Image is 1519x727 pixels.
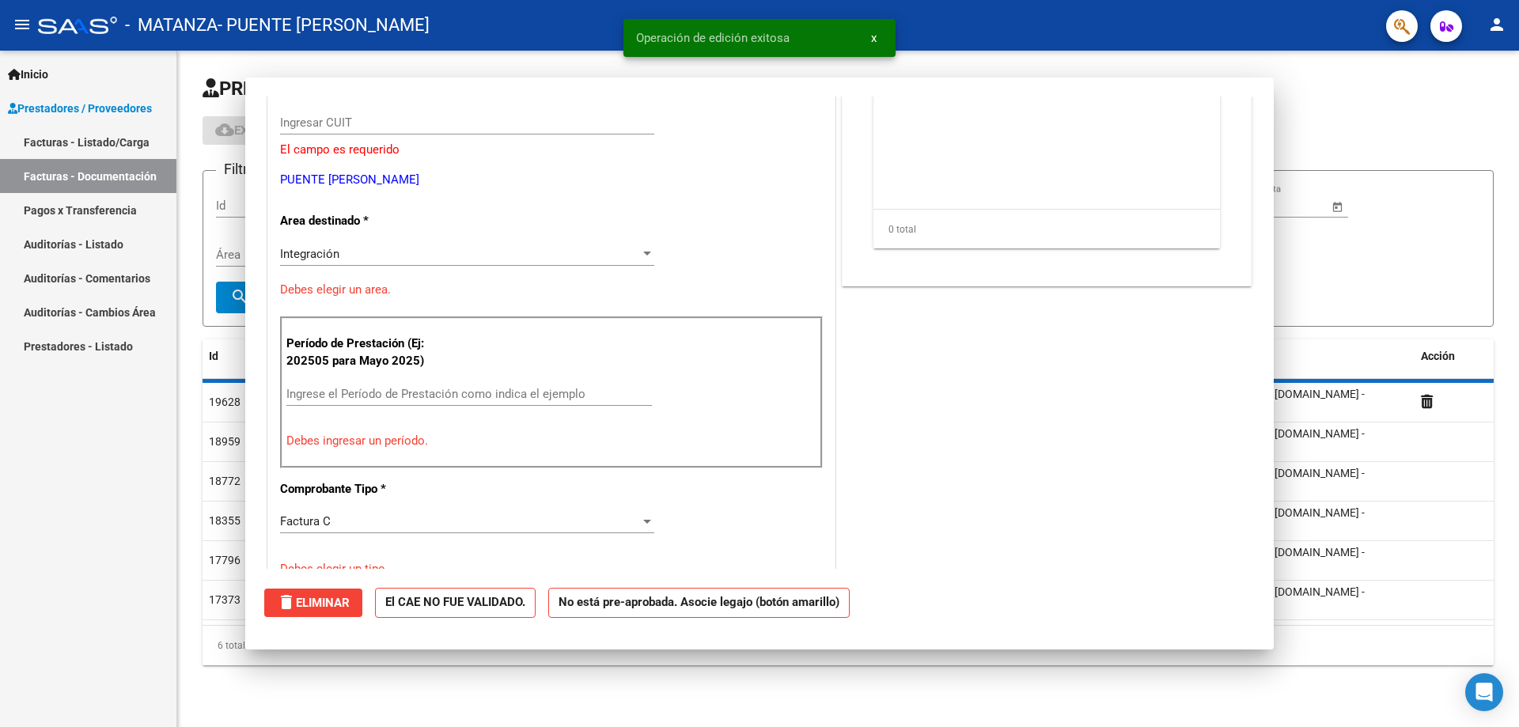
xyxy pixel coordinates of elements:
[280,480,443,498] p: Comprobante Tipo *
[264,589,362,617] button: Eliminar
[277,596,350,610] span: Eliminar
[215,120,234,139] mat-icon: cloud_download
[1184,506,1365,537] span: [EMAIL_ADDRESS][DOMAIN_NAME] - [PERSON_NAME]
[218,8,430,43] span: - PUENTE [PERSON_NAME]
[280,141,823,159] p: El campo es requerido
[375,588,536,619] strong: El CAE NO FUE VALIDADO.
[203,78,778,100] span: PRESTADORES -> Comprobantes - Documentación Respaldatoria
[209,514,241,527] span: 18355
[1184,546,1365,577] span: [EMAIL_ADDRESS][DOMAIN_NAME] - [PERSON_NAME]
[277,593,296,612] mat-icon: delete
[280,560,823,578] p: Debes elegir un tipo.
[230,290,398,305] span: Buscar Documentacion
[13,15,32,34] mat-icon: menu
[1184,467,1365,498] span: [EMAIL_ADDRESS][DOMAIN_NAME] - [PERSON_NAME]
[280,247,339,261] span: Integración
[209,435,241,448] span: 18959
[1465,673,1503,711] div: Open Intercom Messenger
[230,287,249,306] mat-icon: search
[209,350,218,362] span: Id
[8,66,48,83] span: Inicio
[280,281,823,299] p: Debes elegir un area.
[1184,388,1365,418] span: [EMAIL_ADDRESS][DOMAIN_NAME] - [PERSON_NAME]
[209,396,241,408] span: 19628
[280,171,823,189] p: PUENTE [PERSON_NAME]
[1329,198,1347,216] button: Open calendar
[209,554,241,566] span: 17796
[209,475,241,487] span: 18772
[1184,585,1365,616] span: [EMAIL_ADDRESS][DOMAIN_NAME] - [PERSON_NAME]
[873,210,1220,249] div: 0 total
[280,212,443,230] p: Area destinado *
[215,123,320,138] span: Exportar CSV
[286,432,816,450] p: Debes ingresar un período.
[8,100,152,117] span: Prestadores / Proveedores
[1487,15,1506,34] mat-icon: person
[858,24,889,52] button: x
[1177,339,1415,373] datatable-header-cell: Usuario
[548,588,850,619] strong: No está pre-aprobada. Asocie legajo (botón amarillo)
[1184,427,1365,458] span: [EMAIL_ADDRESS][DOMAIN_NAME] - [PERSON_NAME]
[125,8,218,43] span: - MATANZA
[871,31,877,45] span: x
[280,514,331,528] span: Factura C
[216,248,344,262] span: Área
[286,335,445,370] p: Período de Prestación (Ej: 202505 para Mayo 2025)
[209,593,241,606] span: 17373
[216,158,271,180] h3: Filtros
[203,339,266,373] datatable-header-cell: Id
[1415,339,1494,373] datatable-header-cell: Acción
[636,30,790,46] span: Operación de edición exitosa
[1421,350,1455,362] span: Acción
[203,626,1494,665] div: 6 total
